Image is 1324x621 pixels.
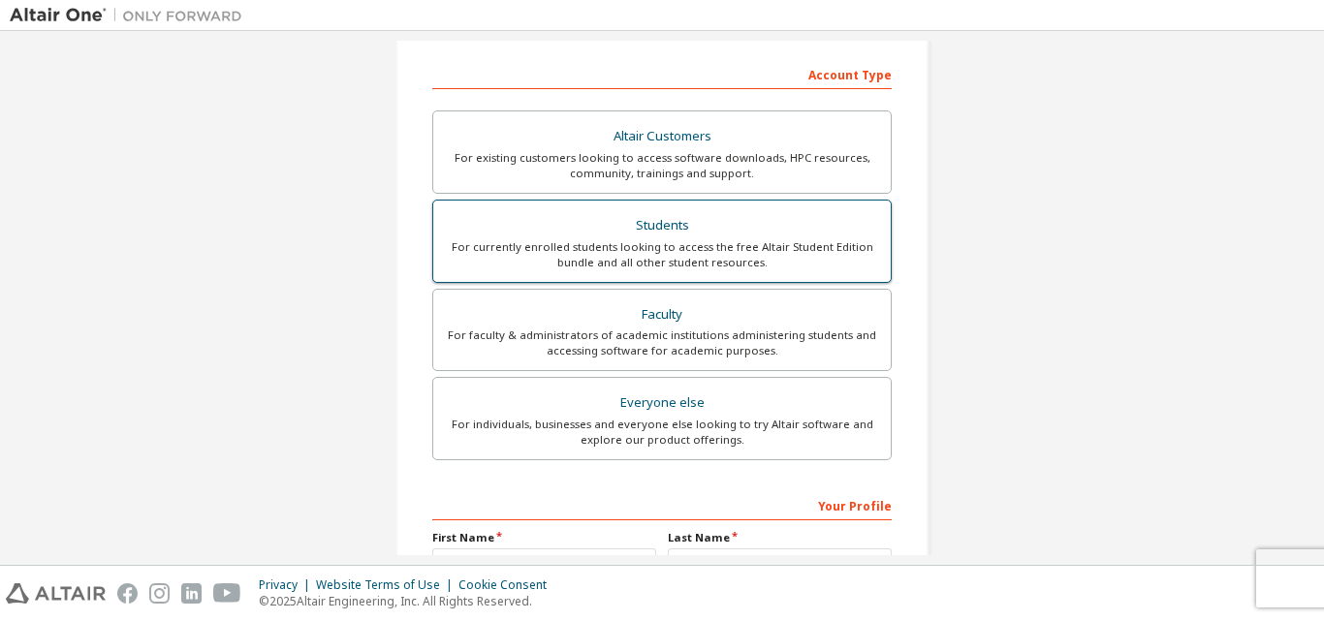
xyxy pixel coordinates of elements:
div: Everyone else [445,389,879,417]
div: Your Profile [432,489,892,520]
img: youtube.svg [213,583,241,604]
div: Faculty [445,301,879,328]
div: For individuals, businesses and everyone else looking to try Altair software and explore our prod... [445,417,879,448]
div: For faculty & administrators of academic institutions administering students and accessing softwa... [445,327,879,358]
div: Website Terms of Use [316,577,458,593]
img: instagram.svg [149,583,170,604]
p: © 2025 Altair Engineering, Inc. All Rights Reserved. [259,593,558,609]
div: For currently enrolled students looking to access the free Altair Student Edition bundle and all ... [445,239,879,270]
img: altair_logo.svg [6,583,106,604]
div: For existing customers looking to access software downloads, HPC resources, community, trainings ... [445,150,879,181]
img: facebook.svg [117,583,138,604]
div: Altair Customers [445,123,879,150]
img: linkedin.svg [181,583,202,604]
label: Last Name [668,530,892,545]
img: Altair One [10,6,252,25]
div: Cookie Consent [458,577,558,593]
label: First Name [432,530,656,545]
div: Account Type [432,58,892,89]
div: Students [445,212,879,239]
div: Privacy [259,577,316,593]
